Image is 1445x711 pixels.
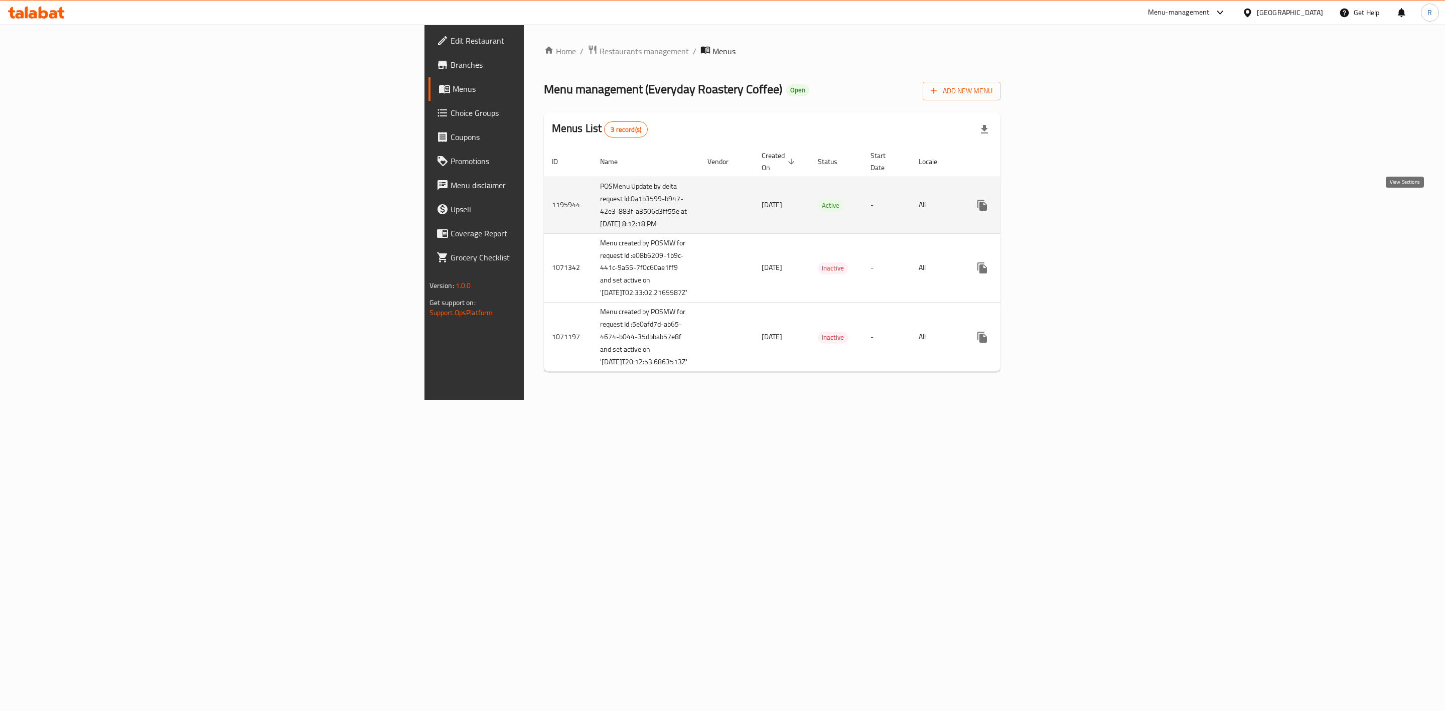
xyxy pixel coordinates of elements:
div: Total records count [604,121,648,137]
span: Status [818,156,850,168]
button: more [970,256,994,280]
span: Coupons [451,131,658,143]
span: Edit Restaurant [451,35,658,47]
li: / [693,45,696,57]
nav: breadcrumb [544,45,1001,58]
span: Get support on: [429,296,476,309]
span: Add New Menu [931,85,992,97]
span: Open [786,86,809,94]
span: [DATE] [762,198,782,211]
span: Coverage Report [451,227,658,239]
span: Upsell [451,203,658,215]
span: Menus [453,83,658,95]
a: Menus [428,77,666,101]
a: Menu disclaimer [428,173,666,197]
span: Promotions [451,155,658,167]
td: All [911,177,962,233]
span: 1.0.0 [456,279,471,292]
div: Active [818,199,843,211]
span: Active [818,200,843,211]
span: Choice Groups [451,107,658,119]
a: Coupons [428,125,666,149]
a: Promotions [428,149,666,173]
a: Upsell [428,197,666,221]
h2: Menus List [552,121,648,137]
td: - [862,233,911,303]
button: Add New Menu [923,82,1000,100]
span: Inactive [818,262,848,274]
td: All [911,303,962,372]
span: [DATE] [762,261,782,274]
a: Branches [428,53,666,77]
button: Change Status [994,256,1019,280]
span: Version: [429,279,454,292]
td: - [862,303,911,372]
span: ID [552,156,571,168]
div: Menu-management [1148,7,1210,19]
span: Menus [712,45,736,57]
span: Menu disclaimer [451,179,658,191]
th: Actions [962,147,1075,177]
span: Start Date [871,150,899,174]
div: Inactive [818,332,848,344]
td: - [862,177,911,233]
span: Branches [451,59,658,71]
span: Menu management ( Everyday Roastery Coffee ) [544,78,782,100]
td: All [911,233,962,303]
a: Coverage Report [428,221,666,245]
button: more [970,325,994,349]
a: Edit Restaurant [428,29,666,53]
table: enhanced table [544,147,1075,372]
button: more [970,193,994,217]
a: Choice Groups [428,101,666,125]
button: Change Status [994,193,1019,217]
a: Support.OpsPlatform [429,306,493,319]
div: [GEOGRAPHIC_DATA] [1257,7,1323,18]
div: Open [786,84,809,96]
span: Locale [919,156,950,168]
a: Grocery Checklist [428,245,666,269]
span: Grocery Checklist [451,251,658,263]
button: Change Status [994,325,1019,349]
div: Export file [972,117,996,141]
span: Vendor [707,156,742,168]
span: R [1427,7,1432,18]
span: Inactive [818,332,848,343]
span: 3 record(s) [605,125,647,134]
span: Created On [762,150,798,174]
span: [DATE] [762,330,782,343]
span: Name [600,156,631,168]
